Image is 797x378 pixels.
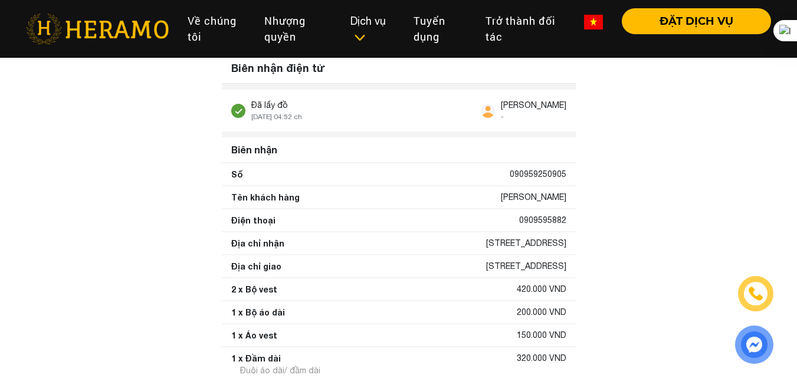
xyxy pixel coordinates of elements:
img: heramo-logo.png [26,14,169,44]
button: ĐẶT DỊCH VỤ [622,8,771,34]
div: Biên nhận [227,138,571,162]
a: Trở thành đối tác [476,8,575,50]
img: vn-flag.png [584,15,603,29]
div: Điện thoại [231,214,275,226]
img: subToggleIcon [353,32,366,44]
img: stick.svg [231,104,245,118]
div: 2 x Bộ vest [231,283,277,295]
div: 150.000 VND [517,329,566,341]
a: phone-icon [740,278,772,310]
img: user.svg [481,104,495,118]
div: 320.000 VND [517,352,566,364]
div: 090959250905 [510,168,566,180]
a: Về chúng tôi [178,8,255,50]
div: [PERSON_NAME] [501,99,566,111]
div: 200.000 VND [517,306,566,318]
div: [STREET_ADDRESS] [486,260,566,272]
span: - [501,113,504,121]
div: Biên nhận điện tử [222,53,576,84]
div: 1 x Đầm dài [231,352,281,364]
div: Địa chỉ giao [231,260,281,272]
a: Nhượng quyền [255,8,341,50]
div: 1 x Áo vest [231,329,277,341]
a: Tuyển dụng [404,8,476,50]
div: 0909595882 [519,214,566,226]
a: ĐẶT DỊCH VỤ [612,16,771,27]
div: Địa chỉ nhận [231,237,284,249]
div: Đã lấy đồ [251,99,302,111]
div: [PERSON_NAME] [501,191,566,203]
div: [STREET_ADDRESS] [486,237,566,249]
div: 1 x Bộ áo dài [231,306,285,318]
div: Tên khách hàng [231,191,300,203]
div: Dịch vụ [350,13,395,45]
div: Số [231,168,242,180]
div: 420.000 VND [517,283,566,295]
span: [DATE] 04:52 ch [251,113,302,121]
img: phone-icon [747,285,765,302]
div: Đuôi áo dài/ đầm dài [240,364,320,377]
